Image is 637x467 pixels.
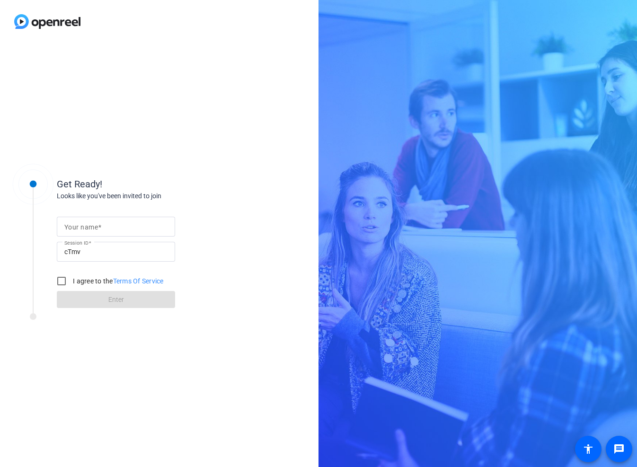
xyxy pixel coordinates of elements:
div: Get Ready! [57,177,246,191]
mat-icon: message [613,443,625,455]
a: Terms Of Service [113,277,164,285]
mat-label: Your name [64,223,98,231]
mat-icon: accessibility [583,443,594,455]
label: I agree to the [71,276,164,286]
mat-label: Session ID [64,240,88,246]
div: Looks like you've been invited to join [57,191,246,201]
